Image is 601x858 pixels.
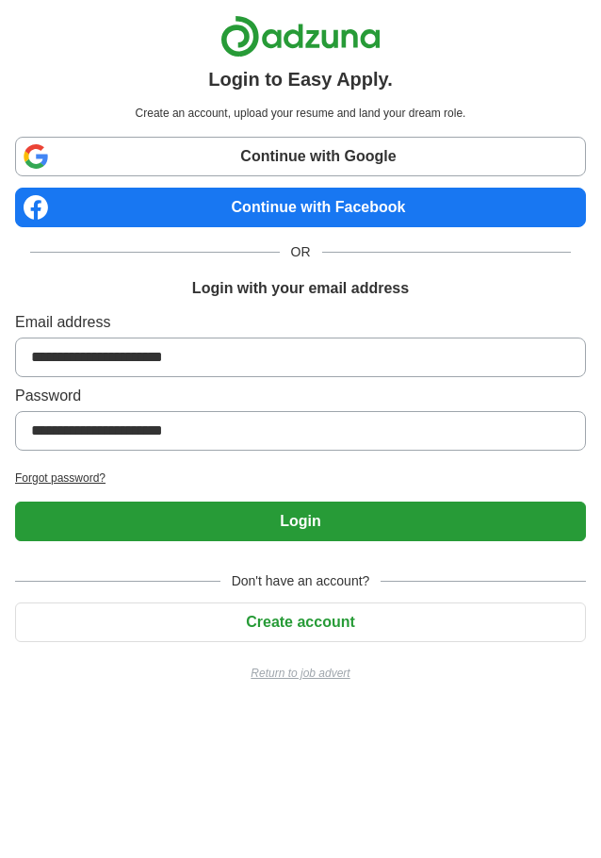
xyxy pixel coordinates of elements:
a: Continue with Facebook [15,188,586,227]
label: Email address [15,311,586,334]
a: Create account [15,614,586,630]
h1: Login to Easy Apply. [208,65,393,93]
a: Return to job advert [15,665,586,682]
h1: Login with your email address [192,277,409,300]
button: Create account [15,602,586,642]
button: Login [15,502,586,541]
p: Create an account, upload your resume and land your dream role. [19,105,582,122]
a: Continue with Google [15,137,586,176]
label: Password [15,385,586,407]
a: Forgot password? [15,470,586,487]
span: Don't have an account? [220,571,382,591]
img: Adzuna logo [220,15,381,58]
span: OR [280,242,322,262]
